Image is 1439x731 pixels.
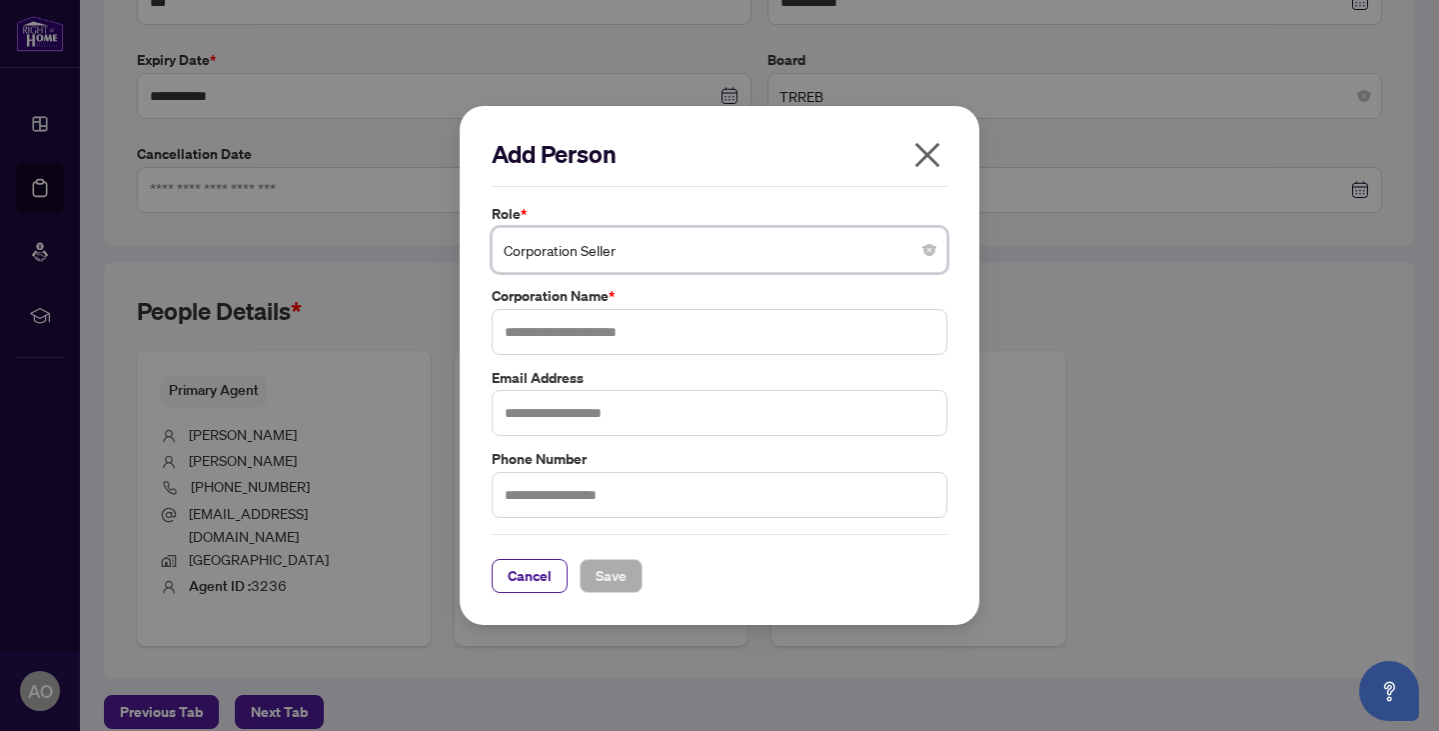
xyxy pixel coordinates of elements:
span: Corporation Seller [504,231,935,269]
label: Email Address [492,367,947,389]
span: close-circle [923,244,935,256]
button: Save [580,559,643,593]
button: Open asap [1359,661,1419,721]
span: Cancel [508,560,552,592]
label: Phone Number [492,448,947,470]
h2: Add Person [492,138,947,170]
label: Corporation Name [492,285,947,307]
label: Role [492,203,947,225]
span: close [911,139,943,171]
button: Cancel [492,559,568,593]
